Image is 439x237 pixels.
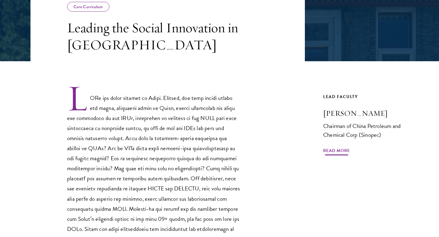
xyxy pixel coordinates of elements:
[323,93,409,151] a: Lead Faculty [PERSON_NAME] Chairman of China Petroleum and Chemical Corp (Sinopec) Read More
[67,2,109,12] div: Core Curriculum
[323,122,409,139] div: Chairman of China Petroleum and Chemical Corp (Sinopec)
[323,147,350,156] span: Read More
[323,93,409,101] div: Lead Faculty
[323,108,409,118] h3: [PERSON_NAME]
[67,19,241,53] h3: Leading the Social Innovation in [GEOGRAPHIC_DATA]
